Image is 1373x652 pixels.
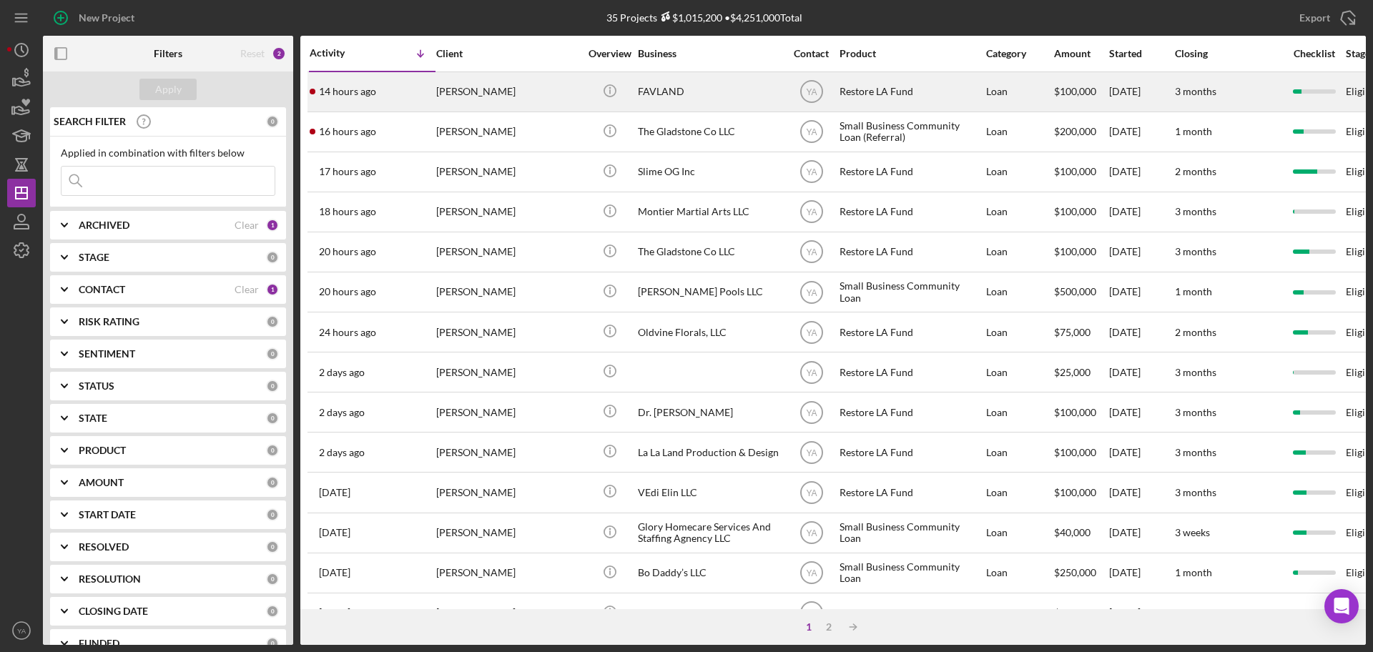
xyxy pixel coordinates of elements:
[7,616,36,645] button: YA
[266,283,279,296] div: 1
[79,638,119,649] b: FUNDED
[806,367,817,377] text: YA
[840,113,983,151] div: Small Business Community Loan (Referral)
[1175,446,1216,458] time: 3 months
[436,313,579,351] div: [PERSON_NAME]
[986,353,1053,391] div: Loan
[139,79,197,100] button: Apply
[266,251,279,264] div: 0
[436,393,579,431] div: [PERSON_NAME]
[840,313,983,351] div: Restore LA Fund
[986,233,1053,271] div: Loan
[638,273,781,311] div: [PERSON_NAME] Pools LLC
[1175,566,1212,578] time: 1 month
[986,48,1053,59] div: Category
[436,514,579,552] div: [PERSON_NAME]
[583,48,636,59] div: Overview
[266,315,279,328] div: 0
[1175,486,1216,498] time: 3 months
[806,87,817,97] text: YA
[436,594,579,632] div: [PERSON_NAME]
[266,115,279,128] div: 0
[986,153,1053,191] div: Loan
[235,219,259,231] div: Clear
[319,487,350,498] time: 2025-10-10 23:38
[1324,589,1359,623] div: Open Intercom Messenger
[436,113,579,151] div: [PERSON_NAME]
[1109,313,1173,351] div: [DATE]
[319,447,365,458] time: 2025-10-13 18:54
[806,608,817,618] text: YA
[1284,48,1344,59] div: Checklist
[986,313,1053,351] div: Loan
[840,193,983,231] div: Restore LA Fund
[806,127,817,137] text: YA
[1054,526,1091,538] span: $40,000
[436,153,579,191] div: [PERSON_NAME]
[1109,48,1173,59] div: Started
[1054,125,1096,137] span: $200,000
[1175,48,1282,59] div: Closing
[986,514,1053,552] div: Loan
[54,116,126,127] b: SEARCH FILTER
[272,46,286,61] div: 2
[638,233,781,271] div: The Gladstone Co LLC
[1054,606,1091,618] span: $10,000
[240,48,265,59] div: Reset
[1054,366,1091,378] span: $25,000
[266,637,279,650] div: 0
[436,273,579,311] div: [PERSON_NAME]
[638,153,781,191] div: Slime OG Inc
[1109,514,1173,552] div: [DATE]
[840,514,983,552] div: Small Business Community Loan
[1054,406,1096,418] span: $100,000
[840,393,983,431] div: Restore LA Fund
[1054,446,1096,458] span: $100,000
[79,541,129,553] b: RESOLVED
[986,393,1053,431] div: Loan
[266,347,279,360] div: 0
[319,86,376,97] time: 2025-10-15 02:38
[1175,285,1212,297] time: 1 month
[235,284,259,295] div: Clear
[986,594,1053,632] div: Loan
[436,473,579,511] div: [PERSON_NAME]
[79,509,136,520] b: START DATE
[1175,606,1216,618] time: 3 months
[319,367,365,378] time: 2025-10-14 02:33
[266,540,279,553] div: 0
[1109,73,1173,111] div: [DATE]
[1109,554,1173,592] div: [DATE]
[436,233,579,271] div: [PERSON_NAME]
[1175,326,1216,338] time: 2 months
[986,433,1053,471] div: Loan
[436,73,579,111] div: [PERSON_NAME]
[266,380,279,392] div: 0
[1175,85,1216,97] time: 3 months
[784,48,838,59] div: Contact
[79,348,135,360] b: SENTIMENT
[806,568,817,578] text: YA
[61,147,275,159] div: Applied in combination with filters below
[1109,193,1173,231] div: [DATE]
[319,567,350,578] time: 2025-10-08 21:58
[79,284,125,295] b: CONTACT
[840,73,983,111] div: Restore LA Fund
[806,528,817,538] text: YA
[266,508,279,521] div: 0
[638,73,781,111] div: FAVLAND
[986,554,1053,592] div: Loan
[806,448,817,458] text: YA
[266,219,279,232] div: 1
[638,393,781,431] div: Dr. [PERSON_NAME]
[638,113,781,151] div: The Gladstone Co LLC
[1285,4,1366,32] button: Export
[986,113,1053,151] div: Loan
[840,273,983,311] div: Small Business Community Loan
[79,606,148,617] b: CLOSING DATE
[986,473,1053,511] div: Loan
[986,273,1053,311] div: Loan
[1175,406,1216,418] time: 3 months
[840,48,983,59] div: Product
[1109,353,1173,391] div: [DATE]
